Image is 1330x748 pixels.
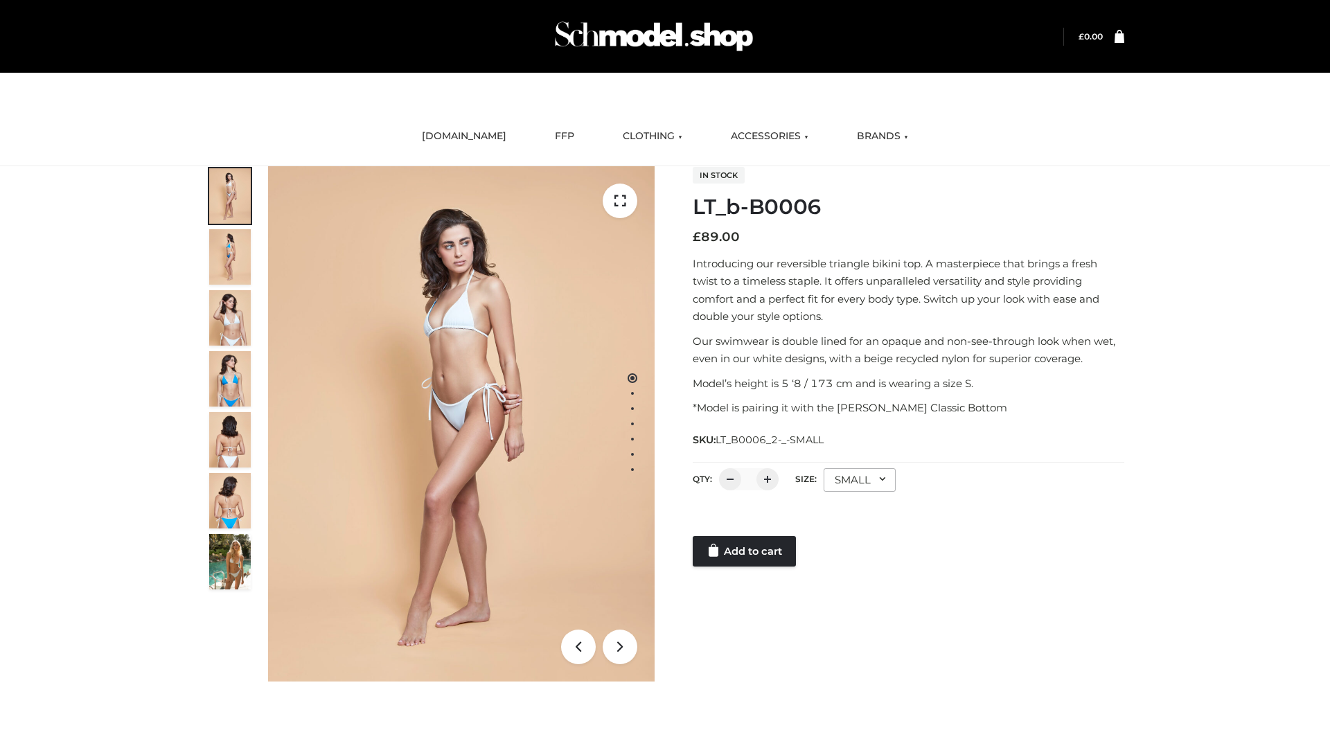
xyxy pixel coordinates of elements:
[693,474,712,484] label: QTY:
[550,9,758,64] img: Schmodel Admin 964
[693,399,1124,417] p: *Model is pairing it with the [PERSON_NAME] Classic Bottom
[693,332,1124,368] p: Our swimwear is double lined for an opaque and non-see-through look when wet, even in our white d...
[693,375,1124,393] p: Model’s height is 5 ‘8 / 173 cm and is wearing a size S.
[209,168,251,224] img: ArielClassicBikiniTop_CloudNine_AzureSky_OW114ECO_1-scaled.jpg
[268,166,655,682] img: ArielClassicBikiniTop_CloudNine_AzureSky_OW114ECO_1
[209,473,251,528] img: ArielClassicBikiniTop_CloudNine_AzureSky_OW114ECO_8-scaled.jpg
[612,121,693,152] a: CLOTHING
[209,534,251,589] img: Arieltop_CloudNine_AzureSky2.jpg
[795,474,817,484] label: Size:
[693,255,1124,326] p: Introducing our reversible triangle bikini top. A masterpiece that brings a fresh twist to a time...
[693,229,740,244] bdi: 89.00
[693,536,796,567] a: Add to cart
[693,431,825,448] span: SKU:
[693,229,701,244] span: £
[1079,31,1084,42] span: £
[209,290,251,346] img: ArielClassicBikiniTop_CloudNine_AzureSky_OW114ECO_3-scaled.jpg
[544,121,585,152] a: FFP
[693,195,1124,220] h1: LT_b-B0006
[1079,31,1103,42] a: £0.00
[693,167,745,184] span: In stock
[846,121,919,152] a: BRANDS
[209,229,251,285] img: ArielClassicBikiniTop_CloudNine_AzureSky_OW114ECO_2-scaled.jpg
[411,121,517,152] a: [DOMAIN_NAME]
[716,434,824,446] span: LT_B0006_2-_-SMALL
[824,468,896,492] div: SMALL
[720,121,819,152] a: ACCESSORIES
[209,412,251,467] img: ArielClassicBikiniTop_CloudNine_AzureSky_OW114ECO_7-scaled.jpg
[209,351,251,407] img: ArielClassicBikiniTop_CloudNine_AzureSky_OW114ECO_4-scaled.jpg
[1079,31,1103,42] bdi: 0.00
